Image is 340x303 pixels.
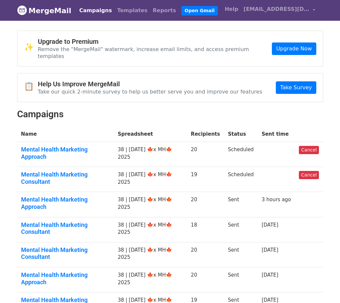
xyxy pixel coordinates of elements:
[115,4,150,17] a: Templates
[17,5,27,15] img: MergeMail logo
[224,126,257,142] th: Status
[114,267,187,292] td: 38 | [DATE] 🍁x MH🍁 2025
[272,42,316,55] a: Upgrade Now
[224,192,257,217] td: Sent
[114,217,187,242] td: 38 | [DATE] 🍁x MH🍁 2025
[187,167,224,192] td: 19
[21,271,110,286] a: Mental Health Marketing Approach
[276,81,316,94] a: Take Survey
[262,272,278,278] a: [DATE]
[21,171,110,185] a: Mental Health Marketing Consultant
[17,126,114,142] th: Name
[17,4,71,17] a: MergeMail
[21,196,110,210] a: Mental Health Marketing Approach
[262,297,278,303] a: [DATE]
[187,217,224,242] td: 18
[262,197,291,203] a: 3 hours ago
[299,146,319,154] a: Cancel
[21,221,110,235] a: Mental Health Marketing Consultant
[258,126,295,142] th: Sent time
[114,192,187,217] td: 38 | [DATE] 🍁x MH🍁 2025
[222,3,241,16] a: Help
[114,126,187,142] th: Spreadsheet
[224,267,257,292] td: Sent
[224,217,257,242] td: Sent
[38,80,262,88] h4: Help Us Improve MergeMail
[38,38,272,45] h4: Upgrade to Premium
[224,242,257,267] td: Sent
[21,246,110,261] a: Mental Health Marketing Consultant
[187,192,224,217] td: 20
[187,142,224,167] td: 20
[187,126,224,142] th: Recipients
[150,4,179,17] a: Reports
[17,109,323,120] h2: Campaigns
[187,267,224,292] td: 20
[77,4,115,17] a: Campaigns
[21,146,110,160] a: Mental Health Marketing Approach
[262,247,278,253] a: [DATE]
[38,46,272,60] p: Remove the "MergeMail" watermark, increase email limits, and access premium templates
[187,242,224,267] td: 20
[299,171,319,179] a: Cancel
[38,88,262,95] p: Take our quick 2-minute survey to help us better serve you and improve our features
[24,82,38,91] span: 📋
[224,167,257,192] td: Scheduled
[114,142,187,167] td: 38 | [DATE] 🍁x MH🍁 2025
[114,242,187,267] td: 38 | [DATE] 🍁x MH🍁 2025
[114,167,187,192] td: 38 | [DATE] 🍁x MH🍁 2025
[181,6,218,15] a: Open Gmail
[244,5,309,13] span: [EMAIL_ADDRESS][DOMAIN_NAME]
[24,42,38,52] span: ✨
[224,142,257,167] td: Scheduled
[241,3,318,18] a: [EMAIL_ADDRESS][DOMAIN_NAME]
[262,222,278,228] a: [DATE]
